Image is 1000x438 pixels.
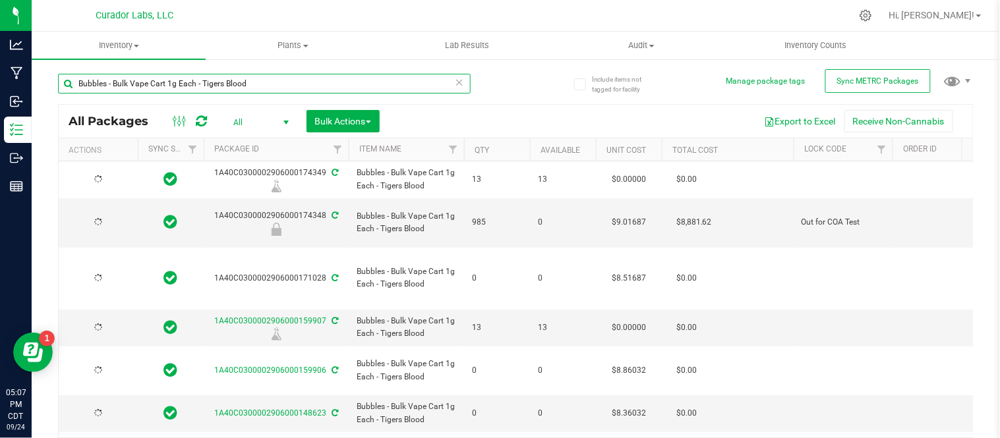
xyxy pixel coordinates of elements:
[330,366,338,375] span: Sync from Compliance System
[164,213,178,231] span: In Sync
[307,110,380,132] button: Bulk Actions
[164,269,178,287] span: In Sync
[164,404,178,422] span: In Sync
[327,138,349,161] a: Filter
[357,210,456,235] span: Bubbles - Bulk Vape Cart 1g Each - Tigers Blood
[206,40,379,51] span: Plants
[472,173,522,186] span: 13
[164,318,178,337] span: In Sync
[538,407,588,420] span: 0
[10,151,23,165] inline-svg: Outbound
[214,316,326,325] a: 1A40C0300002906000159907
[96,10,173,21] span: Curador Labs, LLC
[596,346,662,396] td: $8.86032
[825,69,931,93] button: Sync METRC Packages
[202,179,351,192] div: Lab Sample
[472,272,522,285] span: 0
[555,40,728,51] span: Audit
[10,95,23,108] inline-svg: Inbound
[357,358,456,383] span: Bubbles - Bulk Vape Cart 1g Each - Tigers Blood
[538,364,588,377] span: 0
[596,310,662,346] td: $0.00000
[164,170,178,188] span: In Sync
[6,387,26,422] p: 05:07 PM CDT
[357,315,456,340] span: Bubbles - Bulk Vape Cart 1g Each - Tigers Blood
[357,167,456,192] span: Bubbles - Bulk Vape Cart 1g Each - Tigers Blood
[858,9,874,22] div: Manage settings
[380,32,554,59] a: Lab Results
[13,333,53,372] iframe: Resource center
[315,116,371,126] span: Bulk Actions
[359,144,401,153] a: Item Name
[538,321,588,334] span: 13
[10,180,23,193] inline-svg: Reports
[202,272,351,285] div: 1A40C0300002906000171028
[606,146,646,155] a: Unit Cost
[202,167,351,192] div: 1A40C0300002906000174349
[472,407,522,420] span: 0
[756,110,844,132] button: Export to Excel
[871,138,893,161] a: Filter
[202,209,351,235] div: 1A40C0300002906000174348
[10,38,23,51] inline-svg: Analytics
[214,408,326,418] a: 1A40C0300002906000148623
[889,10,975,20] span: Hi, [PERSON_NAME]!
[538,216,588,229] span: 0
[596,198,662,248] td: $9.01687
[206,32,380,59] a: Plants
[538,272,588,285] span: 0
[330,273,338,283] span: Sync from Compliance System
[475,146,489,155] a: Qty
[214,144,259,153] a: Package ID
[428,40,508,51] span: Lab Results
[357,400,456,425] span: Bubbles - Bulk Vape Cart 1g Each - Tigers Blood
[330,316,338,325] span: Sync from Compliance System
[554,32,728,59] a: Audit
[202,327,351,341] div: Lab Sample
[39,331,55,346] iframe: Resource center unread badge
[69,146,132,155] div: Actions
[670,269,703,288] span: $0.00
[596,395,662,431] td: $8.36032
[670,361,703,380] span: $0.00
[10,123,23,136] inline-svg: Inventory
[903,144,937,153] a: Order Id
[837,76,919,86] span: Sync METRC Packages
[148,144,199,153] a: Sync Status
[670,318,703,337] span: $0.00
[330,408,338,418] span: Sync from Compliance System
[670,213,719,232] span: $8,881.62
[330,168,338,177] span: Sync from Compliance System
[202,223,351,236] div: Out for COA Test
[844,110,953,132] button: Receive Non-Cannabis
[164,361,178,379] span: In Sync
[58,74,471,94] input: Search Package ID, Item Name, SKU, Lot or Part Number...
[729,32,903,59] a: Inventory Counts
[670,404,703,423] span: $0.00
[670,170,703,189] span: $0.00
[32,32,206,59] a: Inventory
[726,76,806,87] button: Manage package tags
[596,248,662,310] td: $8.51687
[538,173,588,186] span: 13
[6,422,26,432] p: 09/24
[69,114,162,128] span: All Packages
[357,265,456,290] span: Bubbles - Bulk Vape Cart 1g Each - Tigers Blood
[214,366,326,375] a: 1A40C0300002906000159906
[472,321,522,334] span: 13
[804,144,846,153] a: Lock Code
[472,364,522,377] span: 0
[442,138,464,161] a: Filter
[182,138,204,161] a: Filter
[767,40,865,51] span: Inventory Counts
[455,74,464,91] span: Clear
[32,40,206,51] span: Inventory
[596,161,662,198] td: $0.00000
[472,216,522,229] span: 985
[592,74,658,94] span: Include items not tagged for facility
[802,216,885,229] span: Out for COA Test
[541,146,580,155] a: Available
[10,67,23,80] inline-svg: Manufacturing
[330,211,338,220] span: Sync from Compliance System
